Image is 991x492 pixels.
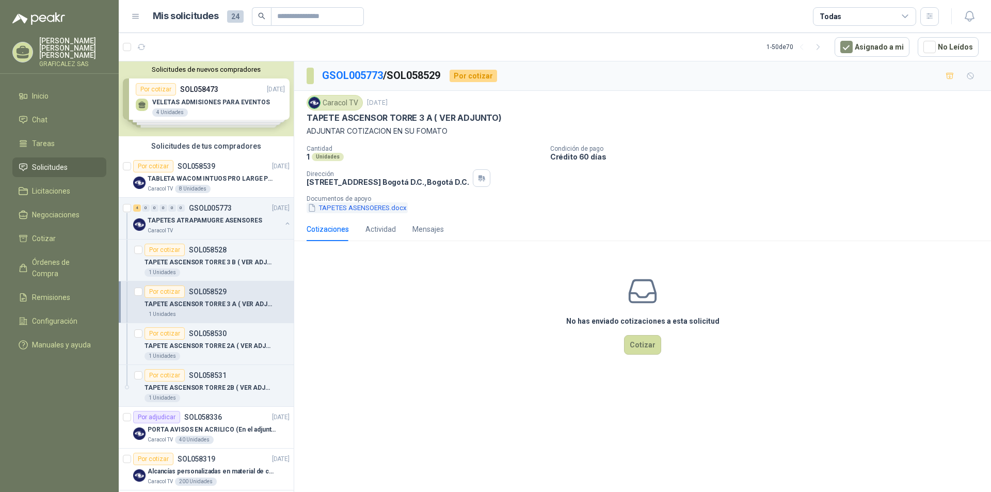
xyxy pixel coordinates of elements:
p: SOL058529 [189,288,227,295]
a: Tareas [12,134,106,153]
div: Actividad [365,224,396,235]
a: Por cotizarSOL058319[DATE] Company LogoAlcancías personalizadas en material de cerámica (VER ADJU... [119,449,294,490]
p: 1 [307,152,310,161]
p: TABLETA WACOM INTUOS PRO LARGE PTK870K0A [148,174,276,184]
span: Solicitudes [32,162,68,173]
a: Por cotizarSOL058528TAPETE ASCENSOR TORRE 3 B ( VER ADJUNTO)1 Unidades [119,240,294,281]
div: 200 Unidades [175,478,217,486]
p: Caracol TV [148,185,173,193]
div: 8 Unidades [175,185,211,193]
p: TAPETES ATRAPAMUGRE ASENSORES [148,216,262,226]
button: Solicitudes de nuevos compradores [123,66,290,73]
a: GSOL005773 [322,69,383,82]
p: [DATE] [367,98,388,108]
span: Inicio [32,90,49,102]
span: Tareas [32,138,55,149]
p: TAPETE ASCENSOR TORRE 3 A ( VER ADJUNTO) [145,299,273,309]
div: 0 [168,204,176,212]
a: Inicio [12,86,106,106]
p: GSOL005773 [189,204,232,212]
p: SOL058531 [189,372,227,379]
a: Por cotizarSOL058539[DATE] Company LogoTABLETA WACOM INTUOS PRO LARGE PTK870K0ACaracol TV8 Unidades [119,156,294,198]
p: [STREET_ADDRESS] Bogotá D.C. , Bogotá D.C. [307,178,469,186]
span: 24 [227,10,244,23]
div: 0 [151,204,158,212]
div: Por cotizar [133,453,173,465]
p: PORTA AVISOS EN ACRILICO (En el adjunto mas informacion) [148,425,276,435]
div: Unidades [312,153,344,161]
a: Por cotizarSOL058529TAPETE ASCENSOR TORRE 3 A ( VER ADJUNTO)1 Unidades [119,281,294,323]
p: Alcancías personalizadas en material de cerámica (VER ADJUNTO) [148,467,276,477]
div: Por cotizar [145,369,185,382]
h3: No has enviado cotizaciones a esta solicitud [566,315,720,327]
p: [DATE] [272,162,290,171]
p: TAPETE ASCENSOR TORRE 3 A ( VER ADJUNTO) [307,113,502,123]
p: TAPETE ASCENSOR TORRE 2A ( VER ADJUNTO) [145,341,273,351]
p: Caracol TV [148,436,173,444]
span: Remisiones [32,292,70,303]
span: Negociaciones [32,209,79,220]
span: search [258,12,265,20]
div: 4 [133,204,141,212]
p: TAPETE ASCENSOR TORRE 2B ( VER ADJUNTO) [145,383,273,393]
div: Por cotizar [145,327,185,340]
div: Por cotizar [450,70,497,82]
a: Por cotizarSOL058531TAPETE ASCENSOR TORRE 2B ( VER ADJUNTO)1 Unidades [119,365,294,407]
div: Cotizaciones [307,224,349,235]
div: 0 [177,204,185,212]
button: Cotizar [624,335,661,355]
p: Caracol TV [148,227,173,235]
a: Solicitudes [12,157,106,177]
p: Condición de pago [550,145,987,152]
button: No Leídos [918,37,979,57]
p: TAPETE ASCENSOR TORRE 3 B ( VER ADJUNTO) [145,258,273,267]
p: ADJUNTAR COTIZACION EN SU FOMATO [307,125,979,137]
p: GRAFICALEZ SAS [39,61,106,67]
a: Por adjudicarSOL058336[DATE] Company LogoPORTA AVISOS EN ACRILICO (En el adjunto mas informacion)... [119,407,294,449]
p: SOL058530 [189,330,227,337]
div: Solicitudes de tus compradores [119,136,294,156]
span: Órdenes de Compra [32,257,97,279]
div: 1 Unidades [145,352,180,360]
div: Mensajes [412,224,444,235]
div: 0 [159,204,167,212]
a: Órdenes de Compra [12,252,106,283]
div: Solicitudes de nuevos compradoresPor cotizarSOL058473[DATE] VELETAS ADMISIONES PARA EVENTOS4 Unid... [119,61,294,136]
img: Company Logo [309,97,320,108]
a: Por cotizarSOL058530TAPETE ASCENSOR TORRE 2A ( VER ADJUNTO)1 Unidades [119,323,294,365]
p: Cantidad [307,145,542,152]
p: [DATE] [272,412,290,422]
img: Company Logo [133,218,146,231]
div: 1 - 50 de 70 [766,39,826,55]
span: Licitaciones [32,185,70,197]
div: Caracol TV [307,95,363,110]
p: Documentos de apoyo [307,195,987,202]
div: 40 Unidades [175,436,214,444]
div: 0 [142,204,150,212]
div: Por cotizar [145,244,185,256]
img: Logo peakr [12,12,65,25]
p: SOL058528 [189,246,227,253]
a: Chat [12,110,106,130]
div: Por cotizar [145,285,185,298]
p: SOL058319 [178,455,215,463]
a: Licitaciones [12,181,106,201]
a: Configuración [12,311,106,331]
a: 4 0 0 0 0 0 GSOL005773[DATE] Company LogoTAPETES ATRAPAMUGRE ASENSORESCaracol TV [133,202,292,235]
p: / SOL058529 [322,68,441,84]
p: Crédito 60 días [550,152,987,161]
span: Manuales y ayuda [32,339,91,351]
span: Cotizar [32,233,56,244]
button: TAPETES ASENSOERES.docx [307,202,408,213]
p: Dirección [307,170,469,178]
p: SOL058539 [178,163,215,170]
div: 1 Unidades [145,394,180,402]
div: 1 Unidades [145,268,180,277]
div: Por adjudicar [133,411,180,423]
p: Caracol TV [148,478,173,486]
a: Cotizar [12,229,106,248]
p: SOL058336 [184,414,222,421]
div: Todas [820,11,841,22]
img: Company Logo [133,427,146,440]
p: [PERSON_NAME] [PERSON_NAME] [PERSON_NAME] [39,37,106,59]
